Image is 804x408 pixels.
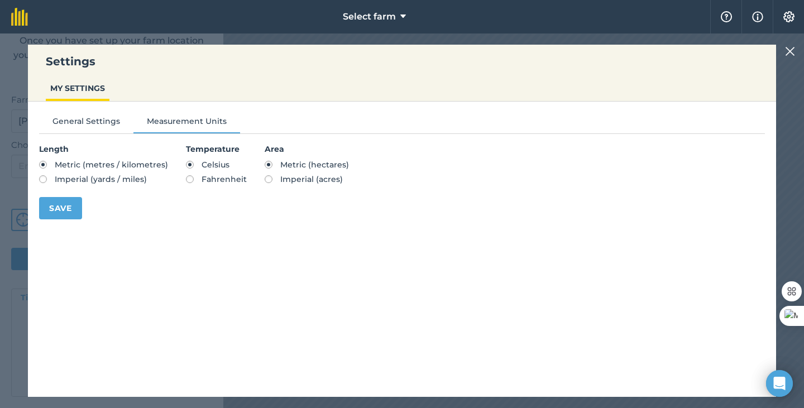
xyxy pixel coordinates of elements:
button: MY SETTINGS [46,78,109,99]
h4: Temperature [186,143,247,155]
span: Metric (metres / kilometres) [55,160,168,170]
h3: Settings [28,54,776,69]
button: General Settings [39,115,133,132]
span: Imperial (acres) [280,174,343,184]
span: Celsius [202,160,229,170]
h4: Area [265,143,349,155]
img: A question mark icon [720,11,733,22]
h4: Length [39,143,168,155]
img: fieldmargin Logo [11,8,28,26]
span: Fahrenheit [202,174,247,184]
img: svg+xml;base64,PHN2ZyB4bWxucz0iaHR0cDovL3d3dy53My5vcmcvMjAwMC9zdmciIHdpZHRoPSIyMiIgaGVpZ2h0PSIzMC... [785,45,795,58]
button: Save [39,197,82,219]
button: Measurement Units [133,115,240,132]
span: Select farm [343,10,396,23]
span: Imperial (yards / miles) [55,174,147,184]
img: svg+xml;base64,PHN2ZyB4bWxucz0iaHR0cDovL3d3dy53My5vcmcvMjAwMC9zdmciIHdpZHRoPSIxNyIgaGVpZ2h0PSIxNy... [752,10,763,23]
div: Open Intercom Messenger [766,370,793,397]
img: A cog icon [782,11,796,22]
span: Metric (hectares) [280,160,349,170]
